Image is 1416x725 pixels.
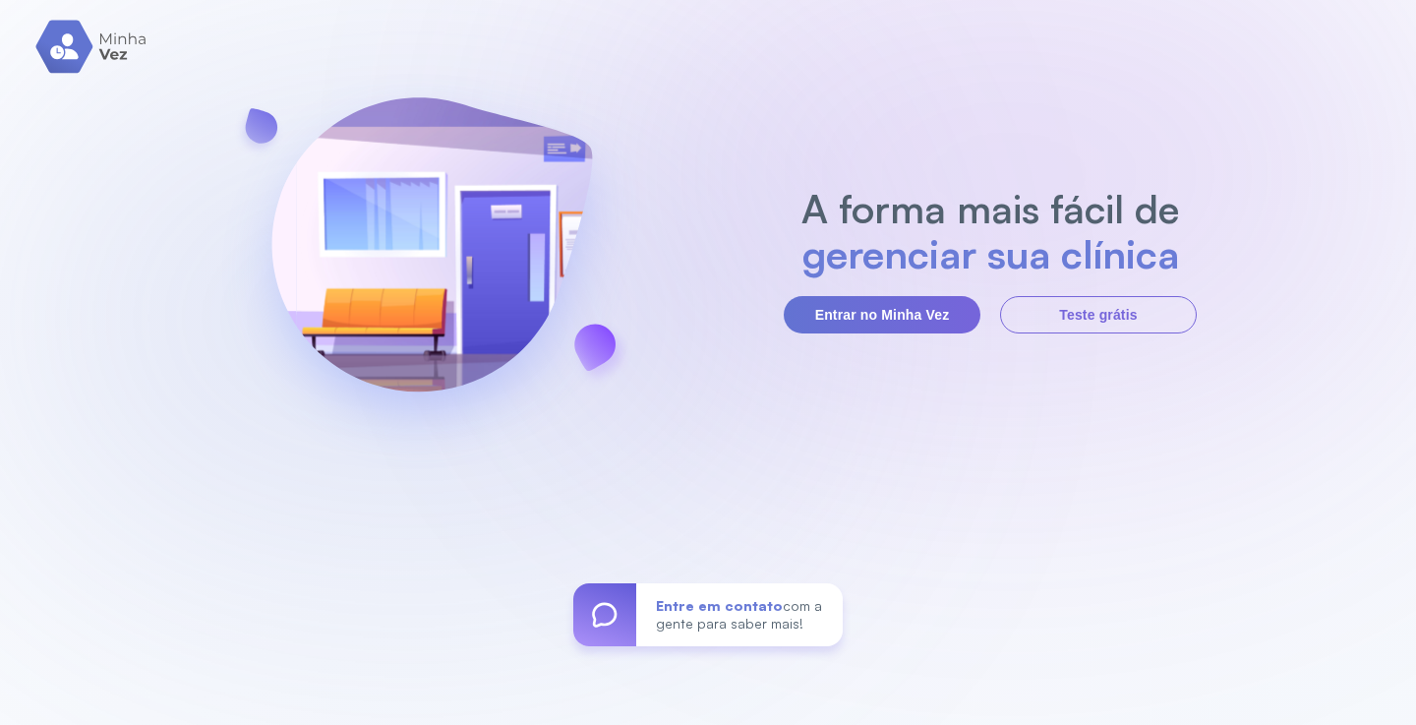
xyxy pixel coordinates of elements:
[792,186,1190,231] h2: A forma mais fácil de
[784,296,980,333] button: Entrar no Minha Vez
[1000,296,1197,333] button: Teste grátis
[636,583,843,646] div: com a gente para saber mais!
[792,231,1190,276] h2: gerenciar sua clínica
[656,597,783,614] span: Entre em contato
[35,20,148,74] img: logo.svg
[219,45,644,473] img: banner-login.svg
[573,583,843,646] a: Entre em contatocom a gente para saber mais!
